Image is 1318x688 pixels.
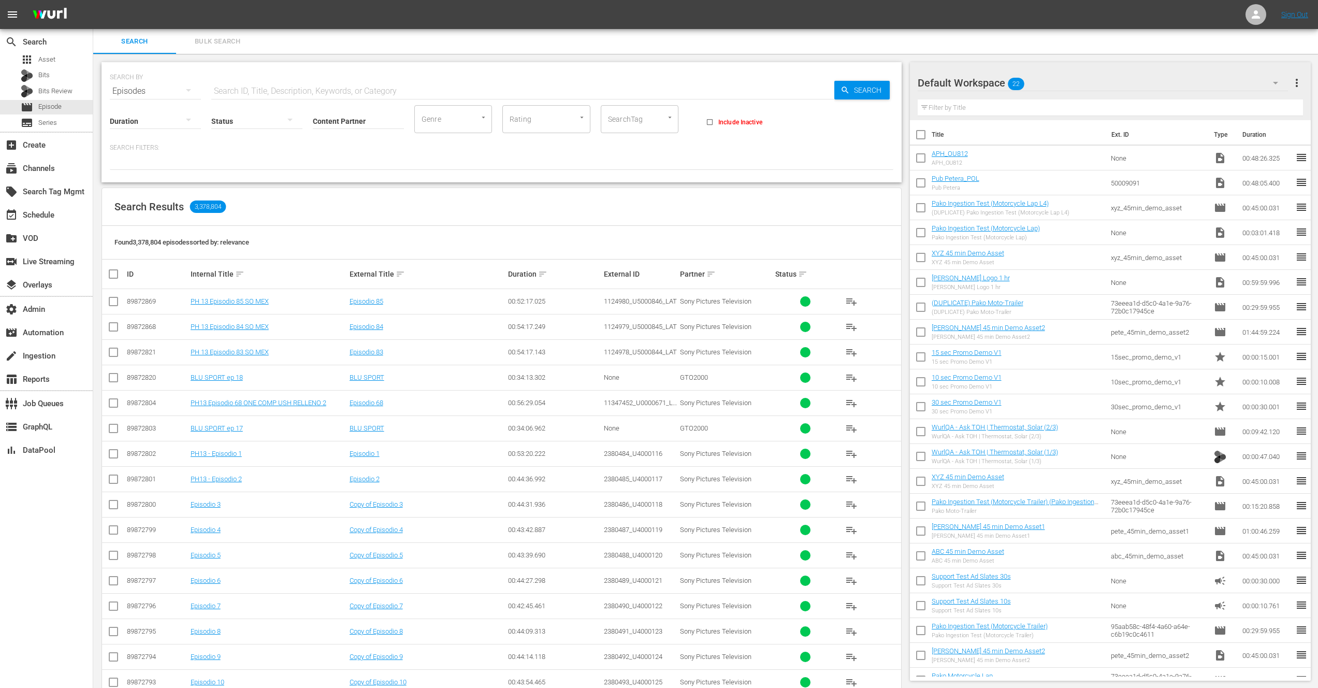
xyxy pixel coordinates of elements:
[127,627,187,635] div: 89872795
[1295,276,1308,288] span: reorder
[604,399,677,414] span: 11347452_U0000671_LAT_v2
[1238,295,1295,320] td: 00:29:59.955
[38,118,57,128] span: Series
[114,238,249,246] span: Found 3,378,804 episodes sorted by: relevance
[1295,400,1308,412] span: reorder
[350,374,384,381] a: BLU SPORT
[1238,195,1295,220] td: 00:45:00.031
[5,255,18,268] span: Live Streaming
[1107,543,1210,568] td: abc_45min_demo_asset
[191,526,221,534] a: Episodio 4
[845,473,858,485] span: playlist_add
[680,526,751,534] span: Sony Pictures Television
[845,295,858,308] span: playlist_add
[932,150,968,157] a: APH_OU812
[1214,251,1226,264] span: Episode
[1107,320,1210,345] td: pete_45min_demo_asset2
[127,526,187,534] div: 89872799
[1295,350,1308,363] span: reorder
[604,270,677,278] div: External ID
[127,602,187,610] div: 89872796
[845,575,858,587] span: playlist_add
[1295,325,1308,338] span: reorder
[680,399,751,407] span: Sony Pictures Television
[932,523,1045,531] a: [PERSON_NAME] 45 min Demo Asset1
[1295,624,1308,636] span: reorder
[1238,220,1295,245] td: 00:03:01.418
[396,269,405,279] span: sort
[834,81,890,99] button: Search
[604,450,662,457] span: 2380484_U4000116
[932,458,1058,465] div: WurlQA - Ask TOH | Thermostat, Solar (1/3)
[350,500,403,508] a: Copy of Episodio 3
[191,653,221,661] a: Episodio 9
[680,424,708,432] span: GTO2000
[932,324,1045,332] a: [PERSON_NAME] 45 min Demo Asset2
[1291,77,1303,89] span: more_vert
[5,373,18,385] span: Reports
[845,524,858,536] span: playlist_add
[839,365,864,390] button: playlist_add
[932,160,968,166] div: APH_OU812
[845,346,858,359] span: playlist_add
[21,85,33,97] div: Bits Review
[839,467,864,492] button: playlist_add
[680,450,751,457] span: Sony Pictures Television
[1295,201,1308,213] span: reorder
[1295,549,1308,562] span: reorder
[845,549,858,562] span: playlist_add
[918,68,1288,97] div: Default Workspace
[1238,419,1295,444] td: 00:09:42.120
[839,543,864,568] button: playlist_add
[350,551,403,559] a: Copy of Episodio 5
[845,448,858,460] span: playlist_add
[1107,519,1210,543] td: pete_45min_demo_asset1
[604,348,677,356] span: 1124978_U5000844_LAT
[508,602,600,610] div: 00:42:45.461
[350,399,383,407] a: Episodio 68
[1105,120,1208,149] th: Ext. ID
[1238,270,1295,295] td: 00:59:59.996
[1295,375,1308,388] span: reorder
[350,348,383,356] a: Episodio 83
[932,582,1011,589] div: Support Test Ad Slates 30s
[1238,494,1295,519] td: 00:15:20.858
[1281,10,1308,19] a: Sign Out
[1107,295,1210,320] td: 73eeea1d-d5c0-4a1e-9a76-72b0c17945ce
[127,348,187,356] div: 89872821
[1295,475,1308,487] span: reorder
[1214,624,1226,637] span: Episode
[845,651,858,663] span: playlist_add
[1236,120,1298,149] th: Duration
[1238,519,1295,543] td: 01:00:46.259
[350,424,384,432] a: BLU SPORT
[932,483,1004,490] div: XYZ 45 min Demo Asset
[839,441,864,466] button: playlist_add
[839,391,864,415] button: playlist_add
[1214,599,1226,612] span: Ad
[5,209,18,221] span: Schedule
[604,551,662,559] span: 2380488_U4000120
[191,268,346,280] div: Internal Title
[932,334,1045,340] div: [PERSON_NAME] 45 min Demo Asset2
[38,54,55,65] span: Asset
[1238,444,1295,469] td: 00:00:47.040
[577,112,587,122] button: Open
[932,433,1058,440] div: WurlQA - Ask TOH | Thermostat, Solar (2/3)
[932,249,1004,257] a: XYZ 45 min Demo Asset
[191,500,221,508] a: Episodio 3
[38,102,62,112] span: Episode
[839,644,864,669] button: playlist_add
[350,323,383,331] a: Episodio 84
[190,200,226,213] span: 3,378,804
[932,274,1010,282] a: [PERSON_NAME] Logo 1 hr
[604,577,662,584] span: 2380489_U4000121
[127,475,187,483] div: 89872801
[127,399,187,407] div: 89872804
[191,399,326,407] a: PH13 Episodio 68 ONE COMP USH RELLENO 2
[235,269,244,279] span: sort
[1295,524,1308,537] span: reorder
[932,234,1040,241] div: Pako Ingestion Test (Motorcycle Lap)
[680,297,751,305] span: Sony Pictures Television
[1295,425,1308,437] span: reorder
